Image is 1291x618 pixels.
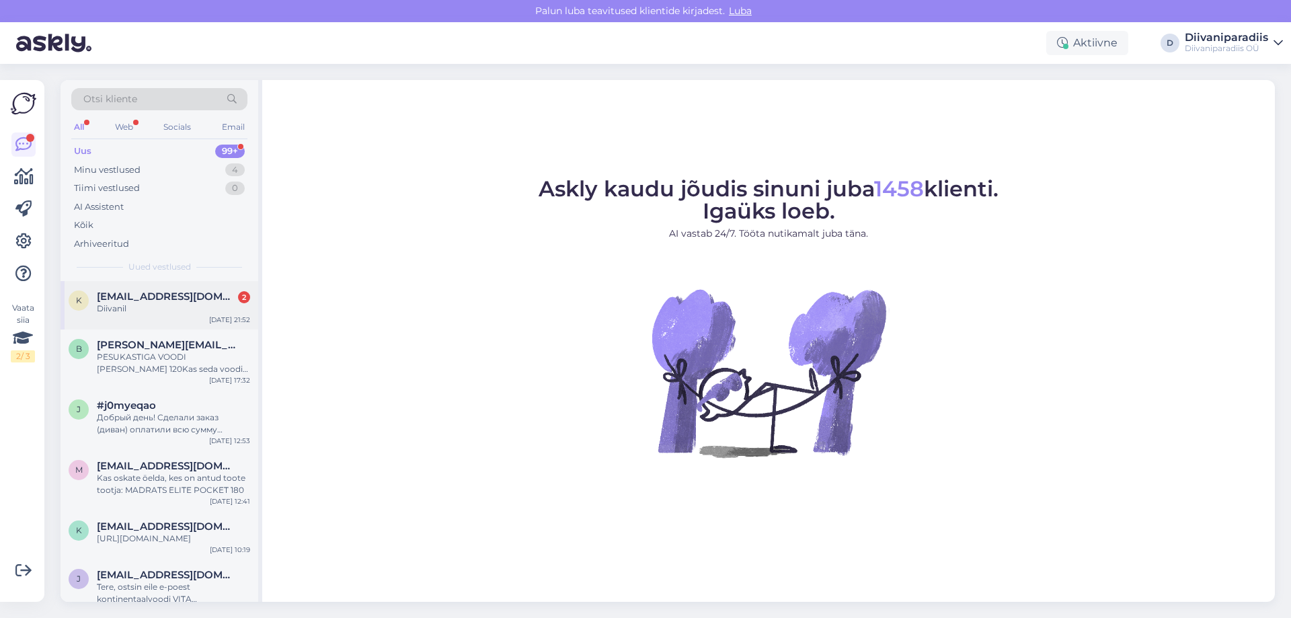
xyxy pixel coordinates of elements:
[1185,32,1268,43] div: Diivaniparadiis
[74,219,93,232] div: Kõik
[725,5,756,17] span: Luba
[112,118,136,136] div: Web
[97,303,250,315] div: Diivanil
[76,295,82,305] span: k
[539,227,999,241] p: AI vastab 24/7. Tööta nutikamalt juba täna.
[97,533,250,545] div: [URL][DOMAIN_NAME]
[77,574,81,584] span: j
[74,237,129,251] div: Arhiveeritud
[97,351,250,375] div: PESUKASTIGA VOODI [PERSON_NAME] 120Kas seda voodit on ka 160cm laiuses?
[97,472,250,496] div: Kas oskate öelda, kes on antud toote tootja: MADRATS ELITE POCKET 180
[209,436,250,446] div: [DATE] 12:53
[1046,31,1128,55] div: Aktiivne
[74,145,91,158] div: Uus
[225,163,245,177] div: 4
[75,465,83,475] span: m
[11,302,35,362] div: Vaata siia
[77,404,81,414] span: j
[97,399,156,412] span: #j0myeqao
[209,315,250,325] div: [DATE] 21:52
[11,350,35,362] div: 2 / 3
[1185,32,1283,54] a: DiivaniparadiisDiivaniparadiis OÜ
[1161,34,1179,52] div: D
[74,200,124,214] div: AI Assistent
[97,339,237,351] span: brigitte.makke@gmail.com
[238,291,250,303] div: 2
[97,569,237,581] span: janneminakov@gmail.com
[76,525,82,535] span: k
[539,176,999,224] span: Askly kaudu jõudis sinuni juba klienti. Igaüks loeb.
[97,412,250,436] div: Добрый день! Сделали заказ (диван) оплатили всю сумму полностью. Когда получу товар?
[1185,43,1268,54] div: Diivaniparadiis OÜ
[225,182,245,195] div: 0
[74,163,141,177] div: Minu vestlused
[209,375,250,385] div: [DATE] 17:32
[219,118,247,136] div: Email
[161,118,194,136] div: Socials
[97,291,237,303] span: kristimyyr@gmail.com
[97,581,250,605] div: Tere, ostsin eile e-poest kontinentaalvoodi VITA PESUKASTIGA 160 (tumehall), kuid emailile ei ole...
[76,344,82,354] span: b
[11,91,36,116] img: Askly Logo
[215,145,245,158] div: 99+
[210,545,250,555] div: [DATE] 10:19
[83,92,137,106] span: Otsi kliente
[71,118,87,136] div: All
[97,460,237,472] span: meelisnaaber@gmail.com
[648,252,890,494] img: No Chat active
[210,496,250,506] div: [DATE] 12:41
[97,520,237,533] span: kairi.kaeiro@gmail.com
[74,182,140,195] div: Tiimi vestlused
[874,176,924,202] span: 1458
[128,261,191,273] span: Uued vestlused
